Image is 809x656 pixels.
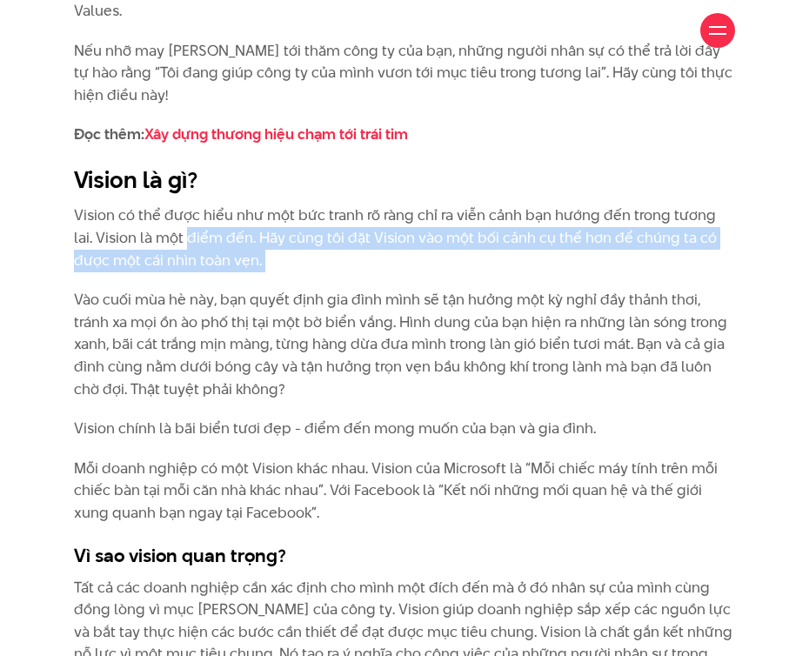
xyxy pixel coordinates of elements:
[74,204,735,271] p: Vision có thể được hiểu như một bức tranh rõ ràng chỉ ra viễn cảnh bạn hướng đến trong tương lai....
[74,458,735,525] p: Mỗi doanh nghiệp có một Vision khác nhau. Vision của Microsoft là “Mỗi chiếc máy tính trên mỗi ch...
[74,542,286,568] strong: Vì sao vision quan trọng?
[74,418,735,440] p: Vision chính là bãi biển tươi đẹp - điểm đến mong muốn của bạn và gia đình.
[74,164,197,196] strong: Vision là gì?
[74,40,735,107] p: Nếu nhỡ may [PERSON_NAME] tới thăm công ty của bạn, những người nhân sự có thể trả lời đầy tự hào...
[74,124,408,144] strong: Đọc thêm:
[144,124,408,144] a: Xây dựng thương hiệu chạm tới trái tim
[74,289,735,400] p: Vào cuối mùa hè này, bạn quyết định gia đình mình sẽ tận hưởng một kỳ nghỉ đầy thảnh thơi, tránh ...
